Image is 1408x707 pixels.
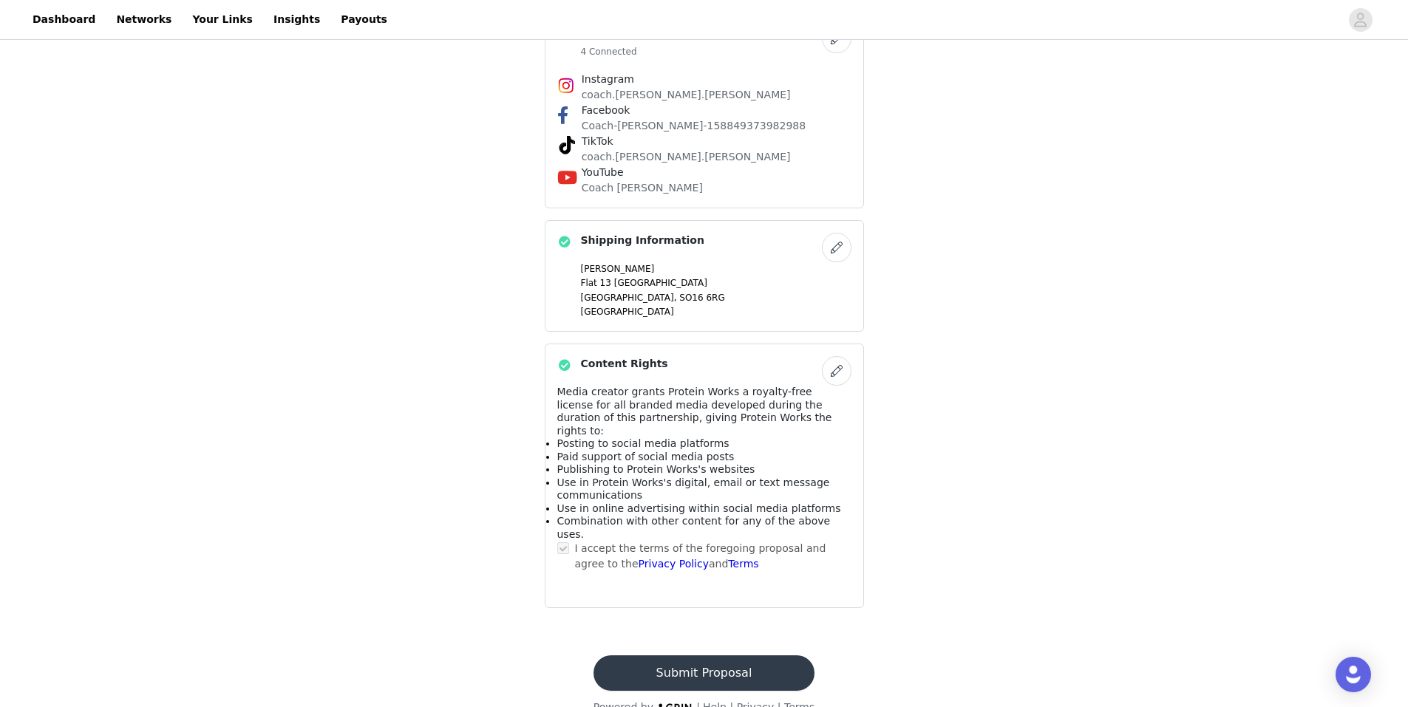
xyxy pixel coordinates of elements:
[581,276,851,290] p: Flat 13 [GEOGRAPHIC_DATA]
[107,3,180,36] a: Networks
[581,305,851,318] p: [GEOGRAPHIC_DATA]
[582,165,827,180] h4: YouTube
[557,386,832,437] span: Media creator grants Protein Works a royalty-free license for all branded media developed during ...
[581,233,704,248] h4: Shipping Information
[581,356,668,372] h4: Content Rights
[582,149,827,165] p: coach.[PERSON_NAME].[PERSON_NAME]
[582,72,827,87] h4: Instagram
[575,541,851,572] p: I accept the terms of the foregoing proposal and agree to the and
[545,11,864,208] div: Networks
[639,558,709,570] a: Privacy Policy
[728,558,758,570] a: Terms
[557,463,755,475] span: Publishing to Protein Works's websites
[24,3,104,36] a: Dashboard
[557,437,729,449] span: Posting to social media platforms
[545,344,864,608] div: Content Rights
[545,220,864,332] div: Shipping Information
[581,45,637,58] h5: 4 Connected
[594,655,814,691] button: Submit Proposal
[557,77,575,95] img: Instagram Icon
[557,451,735,462] span: Paid support of social media posts
[582,180,827,196] p: Coach [PERSON_NAME]
[581,262,851,276] p: [PERSON_NAME]
[582,87,827,103] p: coach.[PERSON_NAME].[PERSON_NAME]
[581,293,677,303] span: [GEOGRAPHIC_DATA],
[557,502,841,514] span: Use in online advertising within social media platforms
[1353,8,1367,32] div: avatar
[679,293,724,303] span: SO16 6RG
[1336,657,1371,692] div: Open Intercom Messenger
[582,134,827,149] h4: TikTok
[557,515,831,540] span: Combination with other content for any of the above uses.
[582,118,827,134] p: Coach-[PERSON_NAME]-158849373982988
[582,103,827,118] h4: Facebook
[183,3,262,36] a: Your Links
[332,3,396,36] a: Payouts
[557,477,830,502] span: Use in Protein Works's digital, email or text message communications
[265,3,329,36] a: Insights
